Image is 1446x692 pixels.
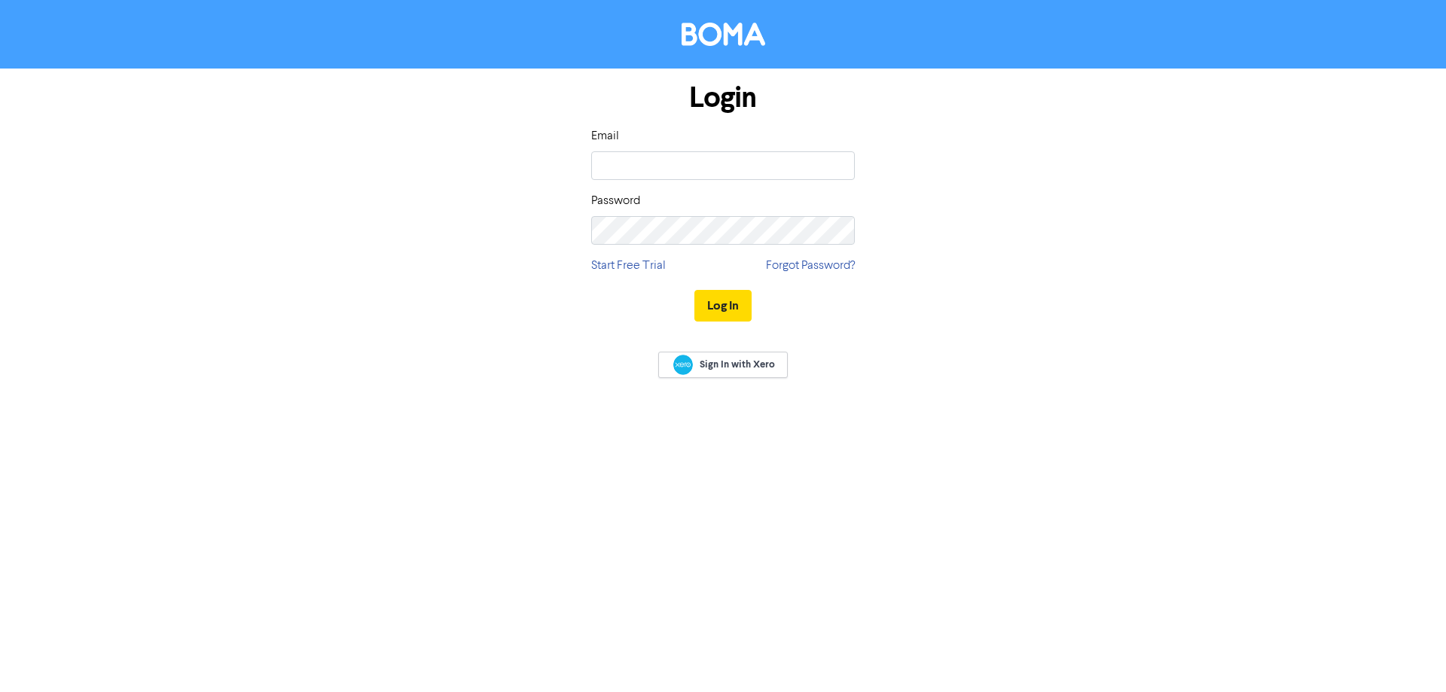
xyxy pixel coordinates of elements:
[658,352,788,378] a: Sign In with Xero
[700,358,775,371] span: Sign In with Xero
[591,81,855,115] h1: Login
[682,23,765,46] img: BOMA Logo
[766,257,855,275] a: Forgot Password?
[591,257,666,275] a: Start Free Trial
[694,290,752,322] button: Log In
[673,355,693,375] img: Xero logo
[591,192,640,210] label: Password
[591,127,619,145] label: Email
